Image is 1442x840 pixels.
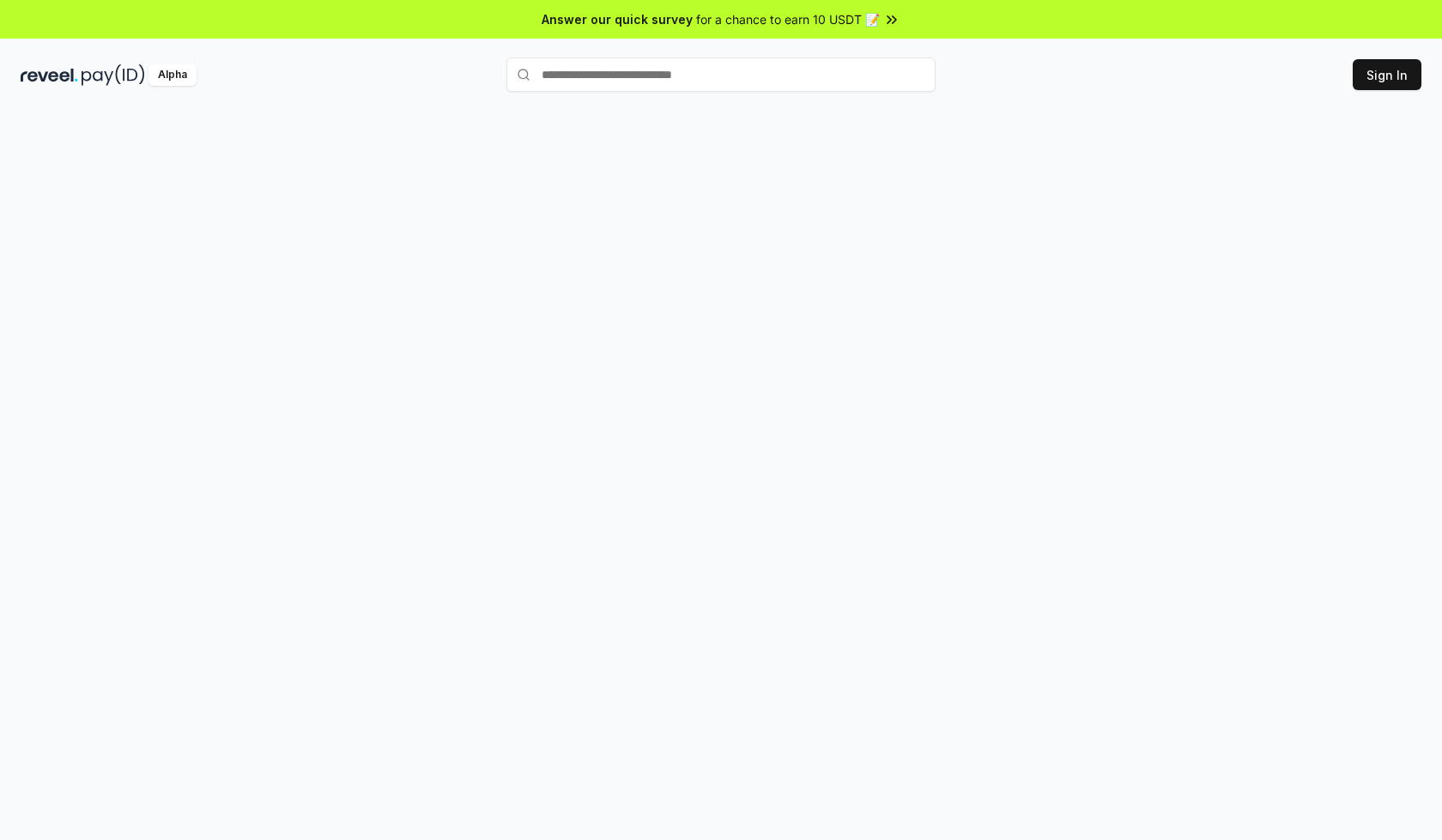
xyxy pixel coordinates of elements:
[1353,59,1421,90] button: Sign In
[696,10,880,28] span: for a chance to earn 10 USDT 📝
[148,64,197,86] div: Alpha
[21,64,78,86] img: reveel_dark
[542,10,693,28] span: Answer our quick survey
[82,64,145,86] img: pay_id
